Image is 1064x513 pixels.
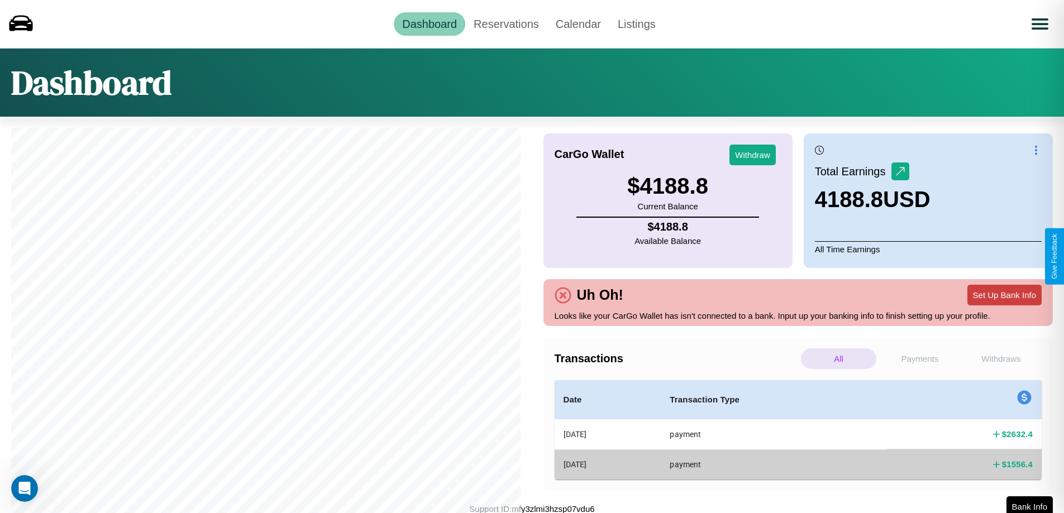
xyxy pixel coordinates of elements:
[882,348,957,369] p: Payments
[815,161,891,181] p: Total Earnings
[555,148,624,161] h4: CarGo Wallet
[394,12,465,36] a: Dashboard
[815,187,931,212] h3: 4188.8 USD
[661,419,887,450] th: payment
[555,352,798,365] h4: Transactions
[11,475,38,502] iframe: Intercom live chat
[801,348,876,369] p: All
[547,12,609,36] a: Calendar
[555,449,661,479] th: [DATE]
[661,449,887,479] th: payment
[1024,8,1056,40] button: Open menu
[627,174,708,199] h3: $ 4188.8
[1051,234,1058,279] div: Give Feedback
[815,241,1042,257] p: All Time Earnings
[465,12,547,36] a: Reservations
[967,285,1042,305] button: Set Up Bank Info
[609,12,664,36] a: Listings
[634,233,701,248] p: Available Balance
[564,393,652,406] h4: Date
[11,60,171,106] h1: Dashboard
[555,308,1042,323] p: Looks like your CarGo Wallet has isn't connected to a bank. Input up your banking info to finish ...
[555,380,1042,480] table: simple table
[627,199,708,214] p: Current Balance
[634,220,701,233] h4: $ 4188.8
[1002,428,1033,440] h4: $ 2632.4
[571,287,629,303] h4: Uh Oh!
[729,145,776,165] button: Withdraw
[963,348,1039,369] p: Withdraws
[670,393,878,406] h4: Transaction Type
[1002,458,1033,470] h4: $ 1556.4
[555,419,661,450] th: [DATE]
